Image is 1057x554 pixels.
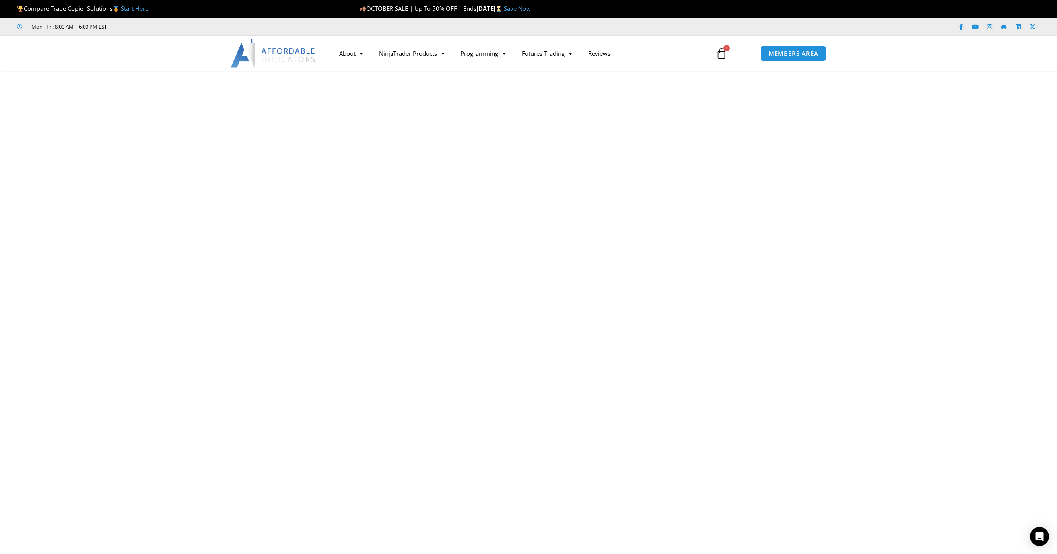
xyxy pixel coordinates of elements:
a: NinjaTrader Products [371,44,453,62]
span: OCTOBER SALE | Up To 50% OFF | Ends [359,4,476,12]
img: 🥇 [113,6,119,12]
img: 🏆 [17,6,23,12]
iframe: Customer reviews powered by Trustpilot [118,23,237,31]
a: Reviews [580,44,618,62]
nav: Menu [331,44,707,62]
a: Save Now [504,4,531,12]
span: Compare Trade Copier Solutions [17,4,148,12]
strong: [DATE] [476,4,504,12]
span: Mon - Fri: 8:00 AM – 6:00 PM EST [29,22,107,31]
span: MEMBERS AREA [769,51,818,57]
span: 1 [723,45,730,51]
a: 1 [704,42,739,65]
a: About [331,44,371,62]
img: ⌛ [496,6,502,12]
img: LogoAI | Affordable Indicators – NinjaTrader [231,39,316,68]
a: Programming [453,44,514,62]
a: MEMBERS AREA [760,45,827,62]
a: Futures Trading [514,44,580,62]
img: 🍂 [360,6,366,12]
a: Start Here [121,4,148,12]
div: Open Intercom Messenger [1030,527,1049,546]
